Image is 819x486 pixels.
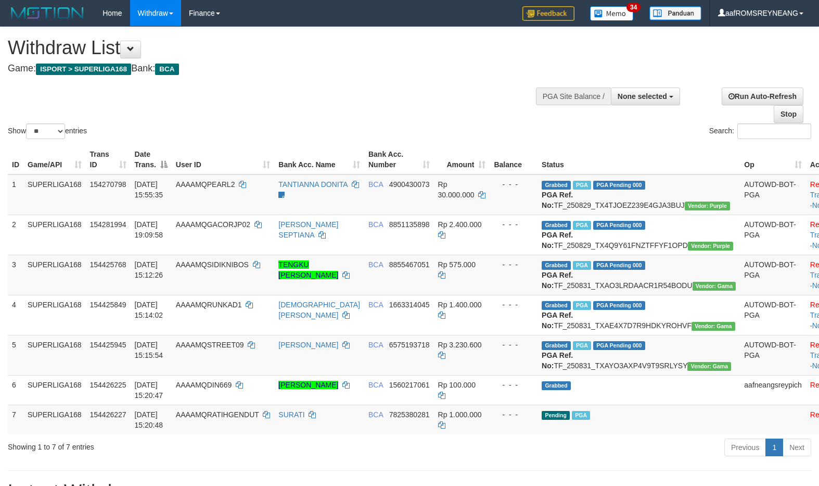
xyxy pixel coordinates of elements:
a: [PERSON_NAME] [278,381,338,389]
span: None selected [618,92,667,101]
span: Vendor URL: https://trx31.1velocity.biz [687,362,731,371]
span: Rp 2.400.000 [438,220,482,229]
th: Date Trans.: activate to sort column descending [131,145,172,175]
th: Status [538,145,740,175]
span: Copy 8855467051 to clipboard [389,260,430,269]
span: BCA [368,341,383,349]
b: PGA Ref. No: [542,191,573,209]
span: Grabbed [542,261,571,270]
a: TENGKU [PERSON_NAME] [278,260,338,279]
span: 34 [626,3,641,12]
span: Marked by aafsoycanthlai [573,261,591,270]
select: Showentries [26,123,65,139]
div: - - - [494,300,533,310]
span: BCA [155,64,178,75]
div: - - - [494,219,533,230]
img: Feedback.jpg [522,6,574,21]
td: SUPERLIGA168 [23,215,86,255]
label: Show entries [8,123,87,139]
td: aafneangsreypich [740,375,806,405]
a: Run Auto-Refresh [722,88,803,105]
b: PGA Ref. No: [542,231,573,250]
h1: Withdraw List [8,38,535,58]
input: Search: [737,123,811,139]
b: PGA Ref. No: [542,351,573,370]
span: Copy 6575193718 to clipboard [389,341,430,349]
span: [DATE] 15:20:48 [135,410,163,429]
td: AUTOWD-BOT-PGA [740,215,806,255]
span: Rp 30.000.000 [438,180,475,199]
a: Next [783,439,811,456]
a: Previous [724,439,766,456]
span: PGA Pending [593,341,645,350]
span: [DATE] 15:14:02 [135,301,163,319]
a: [PERSON_NAME] [278,341,338,349]
th: Game/API: activate to sort column ascending [23,145,86,175]
td: 6 [8,375,23,405]
span: 154426225 [90,381,126,389]
span: Vendor URL: https://trx31.1velocity.biz [692,322,735,331]
span: 154270798 [90,180,126,189]
span: Marked by aafsoycanthlai [572,411,590,420]
span: [DATE] 15:12:26 [135,260,163,279]
td: 5 [8,335,23,375]
div: - - - [494,259,533,270]
th: Op: activate to sort column ascending [740,145,806,175]
td: TF_250829_TX4TJOEZ239E4GJA3BUJ [538,175,740,215]
span: AAAAMQSTREET09 [176,341,244,349]
span: Rp 3.230.600 [438,341,482,349]
a: 1 [765,439,783,456]
td: 1 [8,175,23,215]
span: Rp 1.000.000 [438,410,482,419]
span: AAAAMQRATIHGENDUT [176,410,259,419]
td: AUTOWD-BOT-PGA [740,295,806,335]
span: Copy 8851135898 to clipboard [389,220,430,229]
span: Grabbed [542,221,571,230]
label: Search: [709,123,811,139]
td: TF_250831_TXAE4X7D7R9HDKYROHVF [538,295,740,335]
span: Rp 100.000 [438,381,476,389]
span: ISPORT > SUPERLIGA168 [36,64,131,75]
span: PGA Pending [593,301,645,310]
td: SUPERLIGA168 [23,375,86,405]
img: Button%20Memo.svg [590,6,634,21]
td: AUTOWD-BOT-PGA [740,175,806,215]
span: PGA Pending [593,181,645,190]
span: 154425849 [90,301,126,309]
th: Bank Acc. Number: activate to sort column ascending [364,145,434,175]
th: Bank Acc. Name: activate to sort column ascending [274,145,364,175]
div: - - - [494,380,533,390]
span: 154425768 [90,260,126,269]
span: [DATE] 15:15:54 [135,341,163,359]
span: Vendor URL: https://trx31.1velocity.biz [693,282,736,291]
span: Marked by aafmaleo [573,181,591,190]
td: SUPERLIGA168 [23,255,86,295]
span: Copy 4900430073 to clipboard [389,180,430,189]
span: AAAAMQGACORJP02 [176,220,250,229]
span: BCA [368,260,383,269]
span: 154425945 [90,341,126,349]
span: Rp 575.000 [438,260,476,269]
td: AUTOWD-BOT-PGA [740,335,806,375]
span: 154426227 [90,410,126,419]
span: BCA [368,220,383,229]
img: panduan.png [649,6,701,20]
div: - - - [494,340,533,350]
a: [DEMOGRAPHIC_DATA][PERSON_NAME] [278,301,360,319]
span: Grabbed [542,381,571,390]
th: Amount: activate to sort column ascending [434,145,490,175]
div: Showing 1 to 7 of 7 entries [8,438,334,452]
td: TF_250831_TXAYO3AXP4V9T9SRLYSY [538,335,740,375]
th: User ID: activate to sort column ascending [172,145,275,175]
span: Vendor URL: https://trx4.1velocity.biz [685,202,730,210]
span: AAAAMQRUNKAD1 [176,301,242,309]
span: Rp 1.400.000 [438,301,482,309]
td: SUPERLIGA168 [23,405,86,434]
span: Marked by aafnonsreyleab [573,221,591,230]
a: TANTIANNA DONITA [278,180,348,189]
h4: Game: Bank: [8,64,535,74]
td: 4 [8,295,23,335]
span: [DATE] 19:09:58 [135,220,163,239]
span: AAAAMQSIDIKNIBOS [176,260,249,269]
span: BCA [368,301,383,309]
